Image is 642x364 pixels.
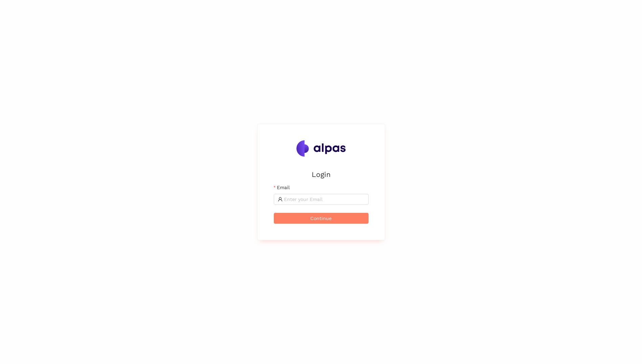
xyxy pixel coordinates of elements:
[278,197,283,202] span: user
[310,215,332,222] span: Continue
[284,196,364,203] input: Email
[274,184,290,191] label: Email
[274,213,369,224] button: Continue
[296,140,346,157] img: Alpas.ai Logo
[274,169,369,180] h2: Login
